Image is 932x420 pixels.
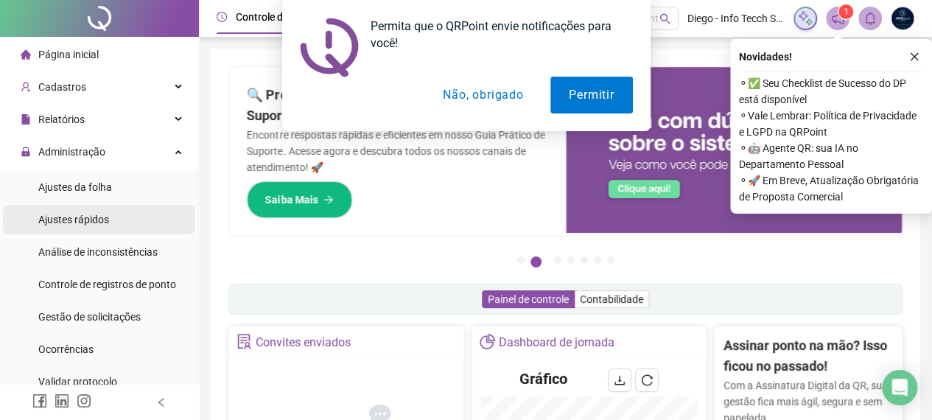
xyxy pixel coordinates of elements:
[550,77,632,113] button: Permitir
[55,393,69,408] span: linkedin
[614,374,626,386] span: download
[480,334,495,349] span: pie-chart
[77,393,91,408] span: instagram
[723,335,893,377] h2: Assinar ponto na mão? Isso ficou no passado!
[38,376,117,388] span: Validar protocolo
[38,311,141,323] span: Gestão de solicitações
[38,279,176,290] span: Controle de registros de ponto
[739,172,923,205] span: ⚬ 🚀 Em Breve, Atualização Obrigatória de Proposta Comercial
[488,293,569,305] span: Painel de controle
[641,374,653,386] span: reload
[519,368,567,389] h4: Gráfico
[156,397,167,407] span: left
[424,77,542,113] button: Não, obrigado
[38,146,105,158] span: Administração
[236,334,252,349] span: solution
[566,67,903,233] img: banner%2F0cf4e1f0-cb71-40ef-aa93-44bd3d4ee559.png
[567,256,575,264] button: 4
[300,18,359,77] img: notification icon
[247,127,548,175] p: Encontre respostas rápidas e eficientes em nosso Guia Prático de Suporte. Acesse agora e descubra...
[499,330,614,355] div: Dashboard de jornada
[38,246,158,258] span: Análise de inconsistências
[882,370,917,405] div: Open Intercom Messenger
[739,140,923,172] span: ⚬ 🤖 Agente QR: sua IA no Departamento Pessoal
[581,256,588,264] button: 5
[594,256,601,264] button: 6
[21,147,31,157] span: lock
[517,256,525,264] button: 1
[32,393,47,408] span: facebook
[323,195,334,205] span: arrow-right
[554,256,561,264] button: 3
[256,330,351,355] div: Convites enviados
[607,256,614,264] button: 7
[247,181,352,218] button: Saiba Mais
[38,181,112,193] span: Ajustes da folha
[265,192,318,208] span: Saiba Mais
[38,214,109,225] span: Ajustes rápidos
[580,293,643,305] span: Contabilidade
[38,343,94,355] span: Ocorrências
[359,18,633,52] div: Permita que o QRPoint envie notificações para você!
[530,256,542,267] button: 2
